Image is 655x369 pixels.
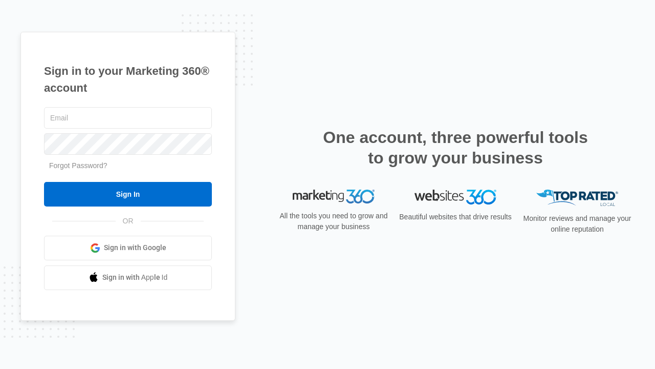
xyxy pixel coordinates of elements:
[276,211,391,232] p: All the tools you need to grow and manage your business
[398,212,513,222] p: Beautiful websites that drive results
[44,63,212,96] h1: Sign in to your Marketing 360® account
[44,236,212,260] a: Sign in with Google
[104,242,166,253] span: Sign in with Google
[116,216,141,227] span: OR
[44,107,212,129] input: Email
[49,161,107,170] a: Forgot Password?
[44,265,212,290] a: Sign in with Apple Id
[293,190,375,204] img: Marketing 360
[520,213,635,235] p: Monitor reviews and manage your online reputation
[536,190,618,207] img: Top Rated Local
[320,127,591,168] h2: One account, three powerful tools to grow your business
[102,272,168,283] span: Sign in with Apple Id
[414,190,496,204] img: Websites 360
[44,182,212,207] input: Sign In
